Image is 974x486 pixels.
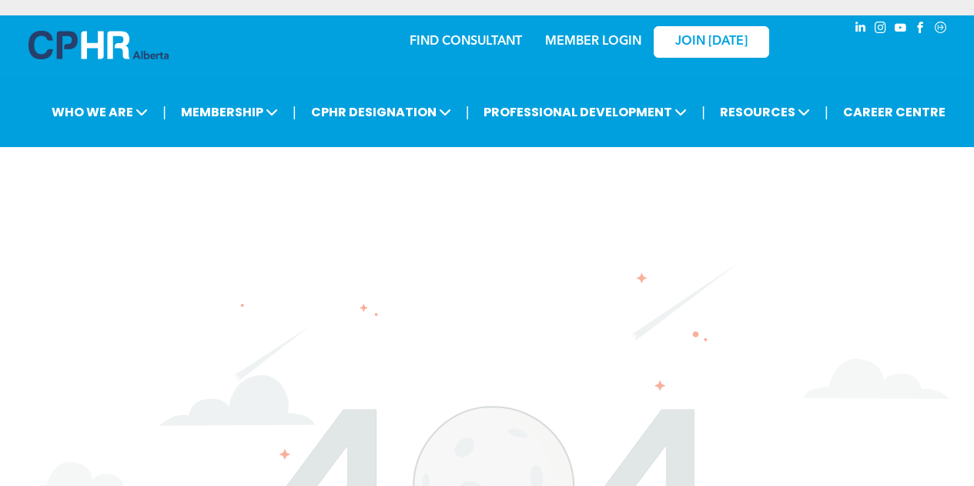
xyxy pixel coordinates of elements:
span: MEMBERSHIP [176,98,283,126]
span: JOIN [DATE] [675,35,748,49]
li: | [293,96,296,128]
span: CPHR DESIGNATION [306,98,456,126]
li: | [466,96,470,128]
li: | [162,96,166,128]
a: MEMBER LOGIN [545,35,641,48]
a: FIND CONSULTANT [410,35,522,48]
a: Social network [932,19,949,40]
li: | [701,96,705,128]
span: RESOURCES [715,98,815,126]
a: linkedin [852,19,869,40]
img: A blue and white logo for cp alberta [28,31,169,59]
a: JOIN [DATE] [654,26,769,58]
span: WHO WE ARE [47,98,152,126]
li: | [825,96,828,128]
a: youtube [892,19,909,40]
span: PROFESSIONAL DEVELOPMENT [479,98,691,126]
a: facebook [912,19,929,40]
a: instagram [872,19,889,40]
a: CAREER CENTRE [838,98,950,126]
